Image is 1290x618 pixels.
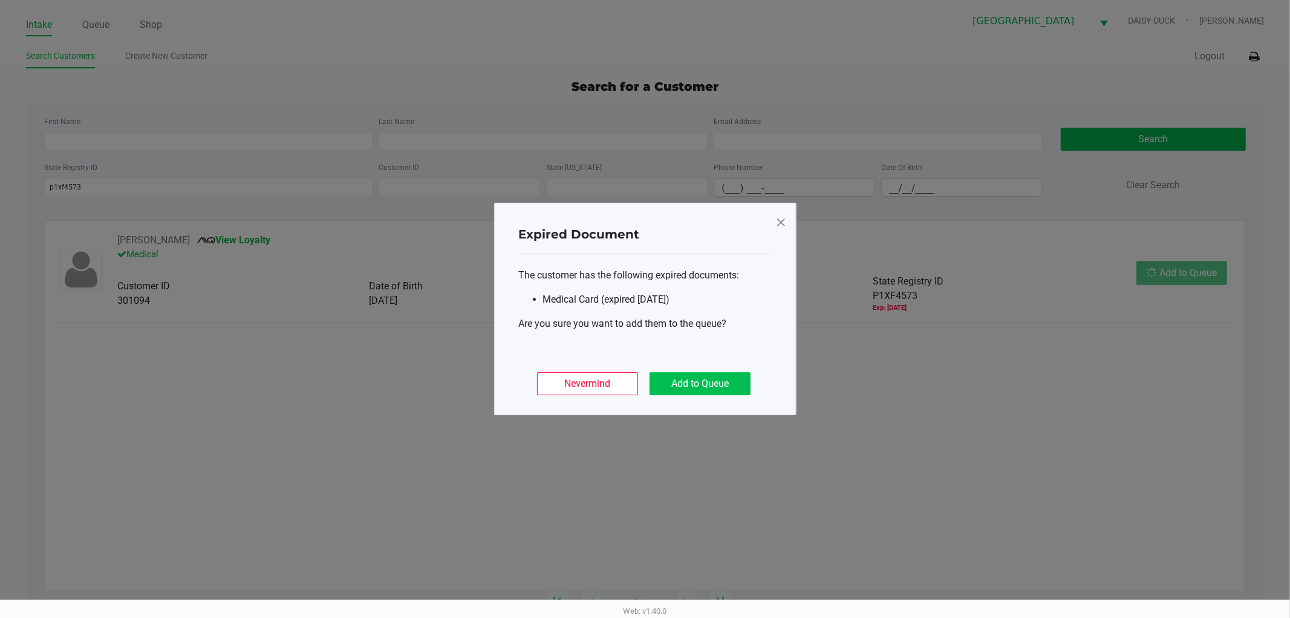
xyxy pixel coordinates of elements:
[519,317,772,331] p: Are you sure you want to add them to the queue?
[624,606,667,616] span: Web: v1.40.0
[537,372,638,395] button: Nevermind
[543,292,772,307] li: Medical Card (expired [DATE])
[519,225,640,243] h4: Expired Document
[519,268,772,283] p: The customer has the following expired documents:
[650,372,751,395] button: Add to Queue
